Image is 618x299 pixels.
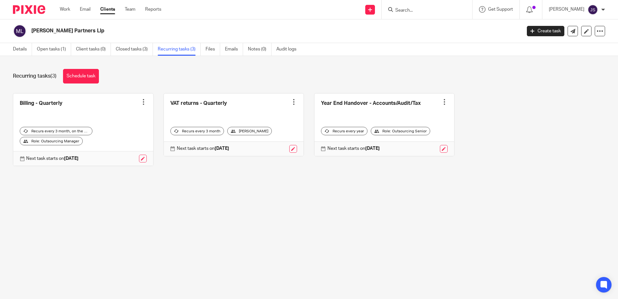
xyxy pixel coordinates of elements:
a: Recurring tasks (3) [158,43,201,56]
p: [PERSON_NAME] [549,6,584,13]
strong: [DATE] [365,146,380,151]
a: Email [80,6,91,13]
div: Recurs every 3 month [170,127,224,135]
a: Open tasks (1) [37,43,71,56]
strong: [DATE] [64,156,79,161]
a: Emails [225,43,243,56]
p: Next task starts on [327,145,380,152]
a: Schedule task [63,69,99,83]
span: Get Support [488,7,513,12]
a: Client tasks (0) [76,43,111,56]
h1: Recurring tasks [13,73,57,80]
a: Reports [145,6,161,13]
img: svg%3E [588,5,598,15]
a: Team [125,6,135,13]
p: Next task starts on [177,145,229,152]
img: svg%3E [13,24,27,38]
span: (3) [50,73,57,79]
div: Recurs every 3 month, on the first workday [20,127,92,135]
a: Files [206,43,220,56]
a: Clients [100,6,115,13]
a: Notes (0) [248,43,272,56]
a: Details [13,43,32,56]
a: Audit logs [276,43,301,56]
a: Create task [527,26,564,36]
div: Role: Outsourcing Manager [20,137,83,145]
h2: [PERSON_NAME] Partners Llp [31,28,420,34]
input: Search [395,8,453,14]
div: [PERSON_NAME] [227,127,272,135]
div: Recurs every year [321,127,368,135]
strong: [DATE] [215,146,229,151]
a: Work [60,6,70,13]
a: Closed tasks (3) [116,43,153,56]
img: Pixie [13,5,45,14]
p: Next task starts on [26,155,79,162]
div: Role: Outsourcing Senior [371,127,430,135]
